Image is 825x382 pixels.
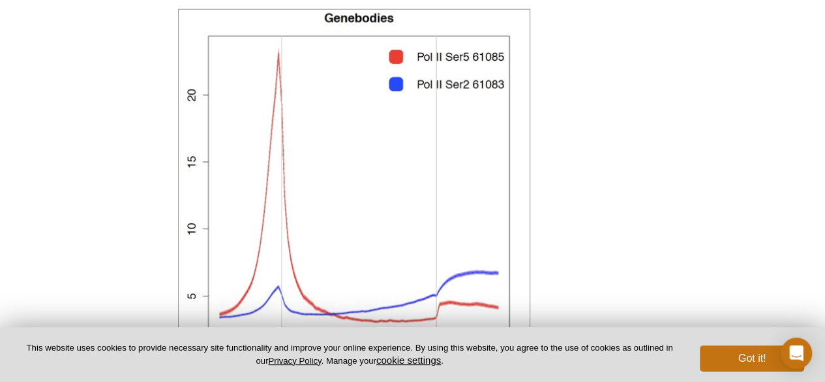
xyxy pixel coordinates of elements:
div: Open Intercom Messenger [781,338,812,369]
img: RNA pol II CTD phospho Ser5 antibody (mAb) tested by ChIP-Seq. [178,9,530,362]
p: This website uses cookies to provide necessary site functionality and improve your online experie... [21,342,678,367]
a: Privacy Policy [268,356,321,366]
button: cookie settings [376,355,441,366]
button: Got it! [700,345,804,372]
